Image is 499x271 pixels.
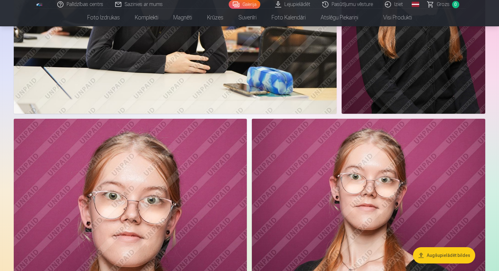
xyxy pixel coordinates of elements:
a: Foto kalendāri [264,9,313,26]
a: Suvenīri [231,9,264,26]
span: Grozs [437,1,450,8]
a: Krūzes [200,9,231,26]
span: 0 [452,1,459,8]
img: /fa1 [36,3,43,6]
a: Magnēti [166,9,200,26]
a: Foto izdrukas [80,9,127,26]
a: Atslēgu piekariņi [313,9,366,26]
a: Komplekti [127,9,166,26]
a: Visi produkti [366,9,420,26]
button: Augšupielādēt bildes [413,247,475,263]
